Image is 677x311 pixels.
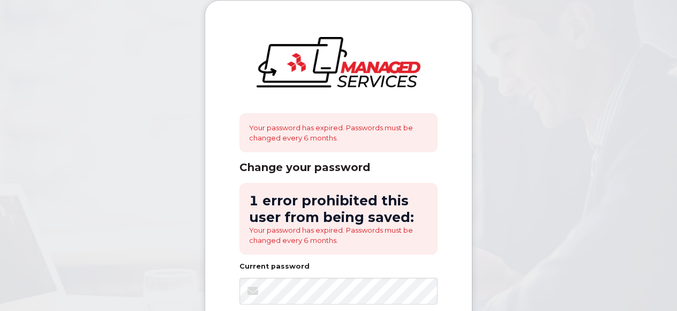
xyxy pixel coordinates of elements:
div: Change your password [239,161,438,174]
li: Your password has expired. Passwords must be changed every 6 months. [249,225,428,245]
label: Current password [239,263,310,270]
img: logo-large.png [257,37,420,87]
h2: 1 error prohibited this user from being saved: [249,192,428,225]
div: Your password has expired. Passwords must be changed every 6 months. [239,113,438,152]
